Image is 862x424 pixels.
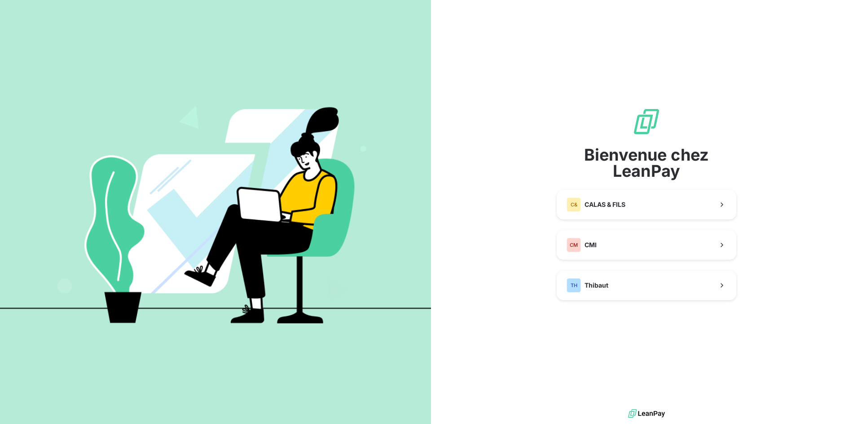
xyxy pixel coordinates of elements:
[628,407,665,420] img: logo
[585,200,625,209] span: CALAS & FILS
[557,230,736,260] button: CMCMI
[557,190,736,219] button: C&CALAS & FILS
[585,240,597,249] span: CMI
[567,278,581,293] div: TH
[567,197,581,212] div: C&
[557,271,736,300] button: THThibaut
[632,107,661,136] img: logo sigle
[567,238,581,252] div: CM
[557,147,736,179] span: Bienvenue chez LeanPay
[585,281,608,290] span: Thibaut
